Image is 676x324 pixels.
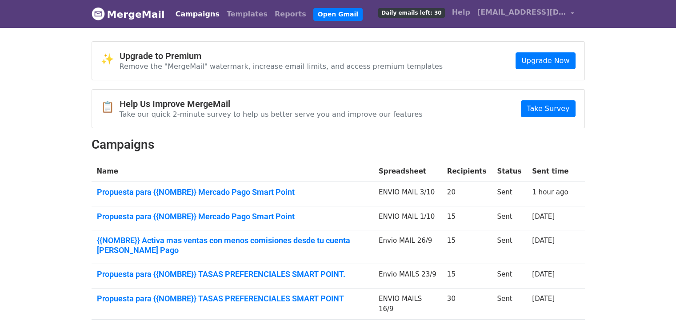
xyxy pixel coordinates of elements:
[492,230,527,264] td: Sent
[97,212,368,221] a: Propuesta para {{NOMBRE}} Mercado Pago Smart Point
[373,206,442,230] td: ENVIO MAIL 1/10
[97,187,368,197] a: Propuesta para {{NOMBRE}} Mercado Pago Smart Point
[373,230,442,264] td: Envio MAIL 26/9
[373,182,442,206] td: ENVIO MAIL 3/10
[492,161,527,182] th: Status
[532,188,568,196] a: 1 hour ago
[373,161,442,182] th: Spreadsheet
[442,288,492,320] td: 30
[271,5,310,23] a: Reports
[442,161,492,182] th: Recipients
[92,161,373,182] th: Name
[92,5,165,24] a: MergeMail
[477,7,566,18] span: [EMAIL_ADDRESS][DOMAIN_NAME]
[375,4,448,21] a: Daily emails left: 30
[492,264,527,288] td: Sent
[120,99,423,109] h4: Help Us Improve MergeMail
[442,230,492,264] td: 15
[223,5,271,23] a: Templates
[442,182,492,206] td: 20
[448,4,474,21] a: Help
[101,101,120,114] span: 📋
[532,295,555,303] a: [DATE]
[532,213,555,221] a: [DATE]
[373,288,442,320] td: ENVIO MAILS 16/9
[492,206,527,230] td: Sent
[97,269,368,279] a: Propuesta para {{NOMBRE}} TASAS PREFERENCIALES SMART POINT.
[492,288,527,320] td: Sent
[378,8,444,18] span: Daily emails left: 30
[373,264,442,288] td: Envio MAILS 23/9
[172,5,223,23] a: Campaigns
[532,270,555,278] a: [DATE]
[527,161,574,182] th: Sent time
[120,62,443,71] p: Remove the "MergeMail" watermark, increase email limits, and access premium templates
[521,100,575,117] a: Take Survey
[92,7,105,20] img: MergeMail logo
[442,206,492,230] td: 15
[120,51,443,61] h4: Upgrade to Premium
[120,110,423,119] p: Take our quick 2-minute survey to help us better serve you and improve our features
[92,137,585,152] h2: Campaigns
[97,294,368,304] a: Propuesta para {{NOMBRE}} TASAS PREFERENCIALES SMART POINT
[97,236,368,255] a: {{NOMBRE}} Activa mas ventas con menos comisiones desde tu cuenta [PERSON_NAME] Pago
[101,53,120,66] span: ✨
[516,52,575,69] a: Upgrade Now
[474,4,578,24] a: [EMAIL_ADDRESS][DOMAIN_NAME]
[492,182,527,206] td: Sent
[313,8,363,21] a: Open Gmail
[442,264,492,288] td: 15
[532,237,555,245] a: [DATE]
